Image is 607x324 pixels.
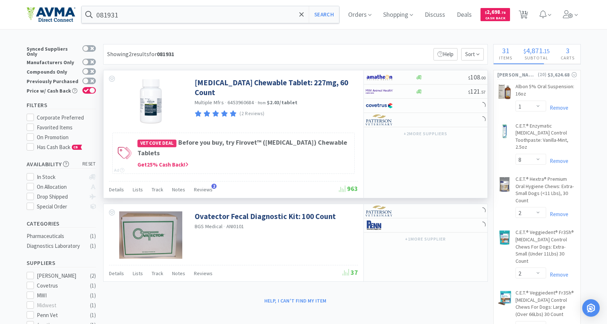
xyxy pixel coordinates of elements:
img: f5e969b455434c6296c6d81ef179fa71_3.png [366,206,393,216]
img: f6b2451649754179b5b4e0c70c3f7cb0_2.png [366,86,393,97]
a: Remove [546,104,568,111]
img: 5355d6944c4b49f5a6dc839386956126_398271.png [134,78,168,125]
div: ( 1 ) [90,301,96,310]
span: Lists [133,186,143,193]
div: ( 1 ) [90,232,96,241]
h4: Items [494,54,518,61]
div: On Allocation [37,183,85,191]
span: Reviews [194,186,213,193]
div: Ad [114,167,124,173]
button: +2more suppliers [400,129,451,139]
button: Help, I can't find my item [260,294,331,307]
span: Get 25 % Cash Back! [137,161,188,168]
span: 121 [468,87,486,95]
div: In Stock [37,173,85,181]
img: f5e969b455434c6296c6d81ef179fa71_3.png [366,114,393,125]
span: ANI0101 [226,223,244,230]
div: Special Order [37,202,85,211]
span: $ [468,89,470,95]
img: a934c3fa971140f8b59b6c075a364ab2_51210.jpeg [497,124,512,138]
span: for [149,50,174,58]
div: Compounds Only [27,68,79,74]
div: Midwest [37,301,82,310]
a: C.E.T.® Enzymatic [MEDICAL_DATA] Control Toothpaste: Vanilla-Mint, 2.5oz [515,122,577,154]
span: · [223,223,225,230]
span: Details [109,270,124,277]
span: from [258,100,266,105]
h5: Availability [27,160,96,168]
a: [MEDICAL_DATA] Chewable Tablet: 227mg, 60 Count [195,78,356,98]
span: $ [485,10,487,15]
span: 963 [339,184,358,193]
span: . 78 [500,10,506,15]
span: [PERSON_NAME] [497,71,537,79]
a: C.E.T.® Hextra® Premium Oral Hygiene Chews: Extra-Small Dogs (<11 Lbs), 30 Count [515,176,577,207]
span: · [225,99,226,106]
h4: Before you buy, try Firovet™ ([MEDICAL_DATA]) Chewable Tablets [137,137,351,159]
a: Remove [546,157,568,164]
span: $ [524,47,526,55]
span: . 57 [480,89,486,95]
div: Previously Purchased [27,78,79,84]
span: Reviews [194,270,213,277]
h5: Categories [27,219,96,228]
div: Covetrus [37,281,82,290]
input: Search by item, sku, manufacturer, ingredient, size... [82,6,339,23]
span: 37 [343,268,358,277]
span: Track [152,270,163,277]
div: Pharmaceuticals [27,232,86,241]
a: Deals [454,12,475,18]
div: Manufacturers Only [27,59,79,65]
button: Search [309,6,339,23]
div: [PERSON_NAME] [37,272,82,280]
img: e1133ece90fa4a959c5ae41b0808c578_9.png [366,220,393,231]
span: Lists [133,270,143,277]
div: $3,624.68 [548,71,577,79]
a: $2,698.78Cash Back [480,5,510,24]
a: Ovatector Fecal Diagnostic Kit: 100 Count [195,211,336,221]
h5: Filters [27,101,96,109]
a: C.E.T.® Veggiedent® Fr3Sh® [MEDICAL_DATA] Control Chews For Dogs: Large (Over 66Lbs) 30 Count [515,289,577,321]
span: . 00 [480,75,486,81]
img: 177a58bc2e5e4b569a7e3d21504e275d_150517.jpeg [119,211,182,259]
span: 4,871 [526,46,542,55]
div: Corporate Preferred [37,113,96,122]
a: 31 [516,12,531,19]
div: ( 1 ) [90,281,96,290]
span: Cash Back [485,16,506,21]
span: 2,698 [485,8,506,15]
span: 15 [544,47,550,55]
a: Remove [546,211,568,218]
span: Details [109,186,124,193]
div: ( 1 ) [90,291,96,300]
div: Synced Suppliers Only [27,45,79,56]
img: 3331a67d23dc422aa21b1ec98afbf632_11.png [366,72,393,83]
span: Vetcove Deal [137,140,177,147]
span: Has Cash Back [37,144,82,151]
div: Showing 2 results [107,50,174,59]
span: reset [82,160,96,168]
img: fb33934ee07748a1b634ee47be981a5f_51191.jpeg [497,177,512,192]
div: ( 2 ) [90,272,96,280]
div: Price w/ Cash Back [27,87,79,93]
div: . [518,47,555,54]
img: 6c575849f4fb467ebb102862089977d8_169383.jpeg [497,85,512,99]
h4: Carts [555,54,580,61]
h5: Suppliers [27,259,96,267]
span: 3 [566,46,569,55]
span: Notes [172,270,185,277]
span: 6453960684 [227,99,254,106]
span: 2 [211,184,217,189]
h4: Subtotal [518,54,555,61]
img: d3218bd6cf444c79926e905dedb8e92f_263937.jpeg [497,230,512,245]
span: Notes [172,186,185,193]
p: (2 Reviews) [240,110,264,118]
img: e4e33dab9f054f5782a47901c742baa9_102.png [27,7,75,22]
span: CB [72,145,79,149]
img: 77fca1acd8b6420a9015268ca798ef17_1.png [366,100,393,111]
strong: $2.03 / tablet [267,99,297,106]
span: Sort [461,48,484,60]
a: C.E.T.® Veggiedent® Fr3Sh® [MEDICAL_DATA] Control Chews For Dogs: Extra-Small (Under 11Lbs) 30 Count [515,229,577,268]
div: MWI [37,291,82,300]
a: Remove [546,271,568,278]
